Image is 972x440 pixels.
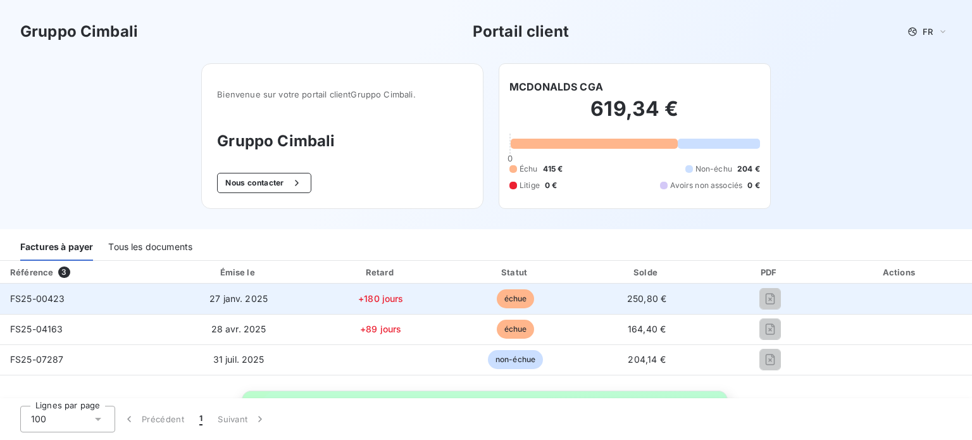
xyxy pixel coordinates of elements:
button: Suivant [210,406,274,432]
span: FS25-07287 [10,354,64,365]
span: Échu [520,163,538,175]
span: Bienvenue sur votre portail client Gruppo Cimbali . [217,89,468,99]
div: Retard [315,266,446,279]
h2: 619,34 € [509,96,760,134]
div: Solde [585,266,709,279]
div: Émise le [167,266,310,279]
span: +180 jours [358,293,404,304]
div: PDF [714,266,825,279]
span: FS25-00423 [10,293,65,304]
button: Précédent [115,406,192,432]
h3: Gruppo Cimbali [217,130,468,153]
span: Avoirs non associés [670,180,742,191]
span: 415 € [543,163,563,175]
span: 0 [508,153,513,163]
span: 100 [31,413,46,425]
span: 204,14 € [628,354,665,365]
button: 1 [192,406,210,432]
span: 204 € [737,163,760,175]
div: Référence [10,267,53,277]
div: Tous les documents [108,234,192,261]
div: Factures à payer [20,234,93,261]
span: Litige [520,180,540,191]
span: non-échue [488,350,543,369]
span: 28 avr. 2025 [211,324,266,334]
button: Nous contacter [217,173,311,193]
span: 250,80 € [627,293,666,304]
span: 0 € [747,180,759,191]
h3: Gruppo Cimbali [20,20,138,43]
span: FS25-04163 [10,324,63,334]
span: 31 juil. 2025 [213,354,265,365]
span: 0 € [545,180,557,191]
span: +89 jours [360,324,401,334]
span: 1 [199,413,202,425]
span: échue [497,289,535,308]
span: Non-échu [695,163,732,175]
span: 27 janv. 2025 [209,293,268,304]
h6: MCDONALDS CGA [509,79,603,94]
span: 164,40 € [628,324,666,334]
div: Statut [451,266,579,279]
span: FR [923,27,933,37]
h3: Portail client [473,20,569,43]
span: échue [497,320,535,339]
span: 3 [58,267,70,278]
div: Actions [831,266,969,279]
